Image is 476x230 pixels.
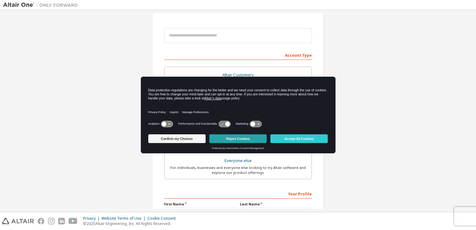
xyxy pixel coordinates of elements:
p: © 2025 Altair Engineering, Inc. All Rights Reserved. [83,221,179,226]
div: Account Type [164,50,312,60]
div: Altair Customers [168,71,308,79]
img: facebook.svg [38,218,44,224]
label: First Name [164,202,236,207]
img: linkedin.svg [58,218,65,224]
img: instagram.svg [48,218,55,224]
div: Privacy [83,216,102,221]
div: Your Profile [164,189,312,199]
img: Altair One [3,2,81,8]
div: Everyone else [168,156,308,165]
label: Last Name [240,202,312,207]
img: altair_logo.svg [2,218,34,224]
img: youtube.svg [69,218,78,224]
div: Cookie Consent [147,216,179,221]
div: For individuals, businesses and everyone else looking to try Altair software and explore our prod... [168,165,308,175]
div: Website Terms of Use [102,216,147,221]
